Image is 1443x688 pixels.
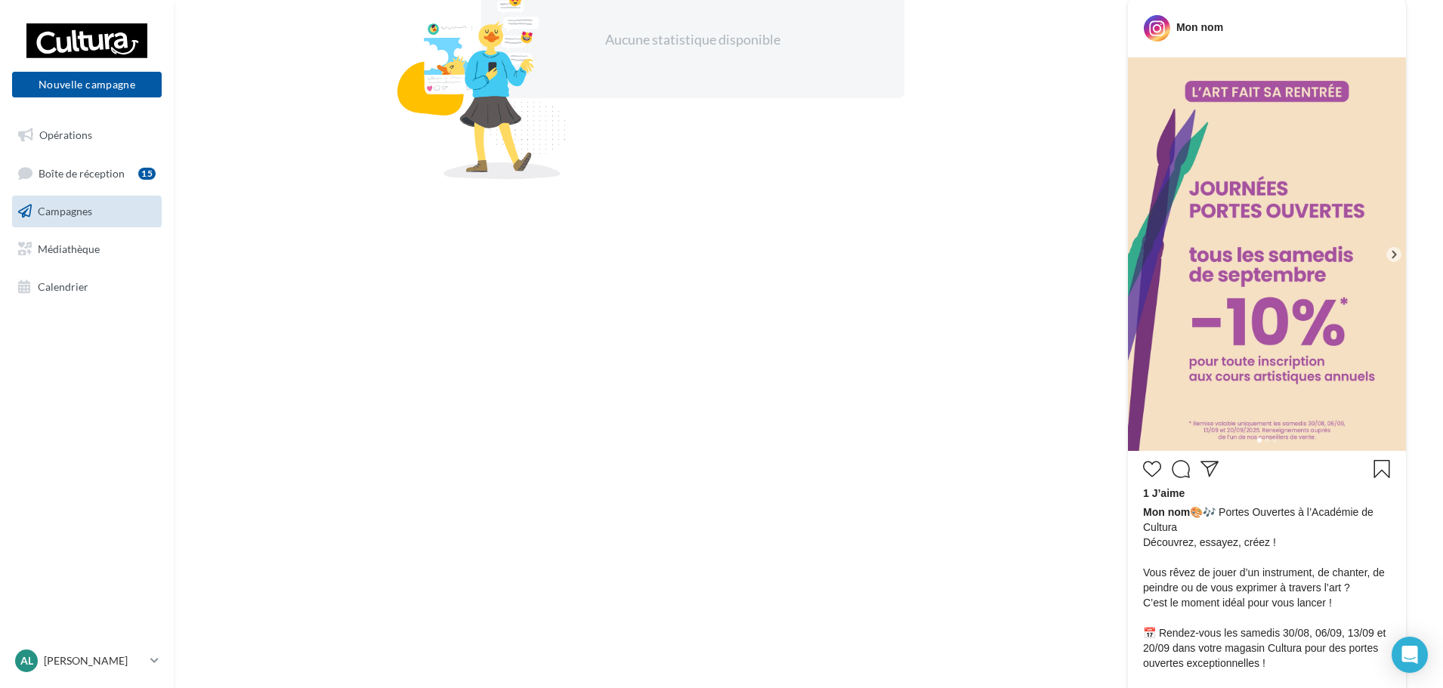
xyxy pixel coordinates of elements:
svg: Commenter [1172,460,1190,478]
div: Open Intercom Messenger [1392,637,1428,673]
a: Médiathèque [9,233,165,265]
a: Calendrier [9,271,165,303]
svg: Enregistrer [1373,460,1391,478]
a: Opérations [9,119,165,151]
span: Campagnes [38,205,92,218]
a: Al [PERSON_NAME] [12,646,162,675]
span: Opérations [39,128,92,141]
span: Mon nom [1143,506,1190,518]
a: Campagnes [9,196,165,227]
p: [PERSON_NAME] [44,653,144,668]
span: Médiathèque [38,242,100,255]
div: Mon nom [1176,20,1223,35]
span: Al [20,653,33,668]
a: Boîte de réception15 [9,157,165,190]
svg: J’aime [1143,460,1161,478]
span: Boîte de réception [39,166,125,179]
button: Nouvelle campagne [12,72,162,97]
div: 1 J’aime [1143,486,1391,504]
svg: Partager la publication [1200,460,1219,478]
div: Aucune statistique disponible [530,30,856,50]
span: Calendrier [38,279,88,292]
div: 15 [138,168,156,180]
